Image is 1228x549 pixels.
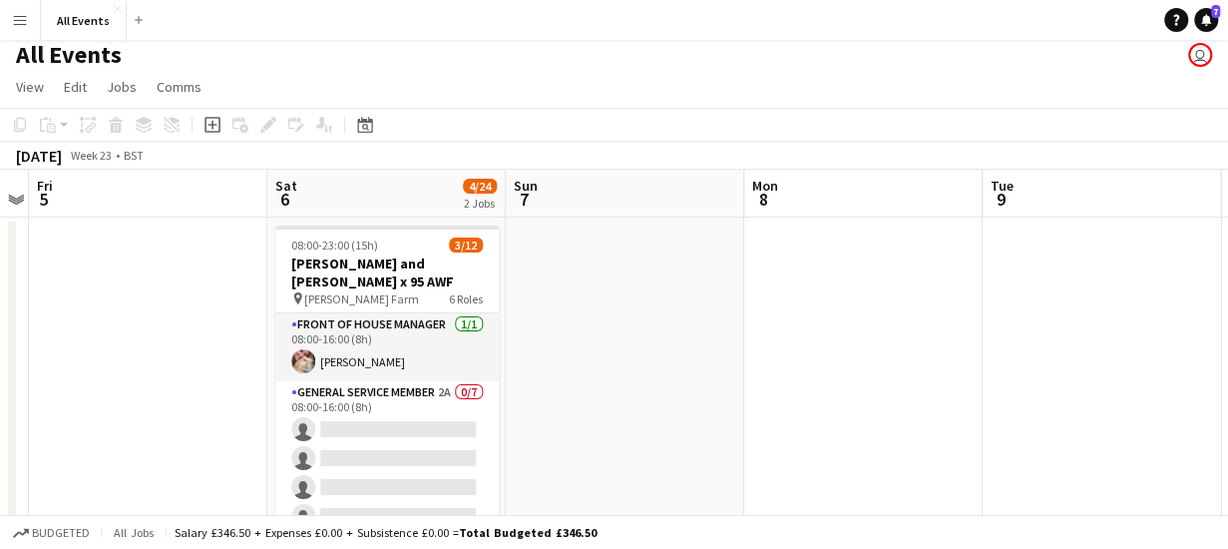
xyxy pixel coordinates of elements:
div: BST [124,148,144,163]
span: Fri [37,177,53,195]
a: 7 [1194,8,1218,32]
a: Edit [56,74,95,100]
span: 7 [511,188,538,211]
span: Total Budgeted £346.50 [459,525,597,540]
span: Jobs [107,78,137,96]
span: Week 23 [66,148,116,163]
app-user-avatar: Lucy Hinks [1188,43,1212,67]
span: [PERSON_NAME] Farm [304,291,419,306]
span: 08:00-23:00 (15h) [291,238,378,253]
h1: All Events [16,40,122,70]
span: 5 [34,188,53,211]
span: Edit [64,78,87,96]
a: Jobs [99,74,145,100]
span: 4/24 [463,179,497,194]
span: 8 [749,188,778,211]
span: Sun [514,177,538,195]
span: 6 Roles [449,291,483,306]
button: All Events [41,1,127,40]
app-card-role: Front of House Manager1/108:00-16:00 (8h)[PERSON_NAME] [275,313,499,381]
a: Comms [149,74,209,100]
span: Sat [275,177,297,195]
h3: [PERSON_NAME] and [PERSON_NAME] x 95 AWF [275,255,499,290]
div: Salary £346.50 + Expenses £0.00 + Subsistence £0.00 = [175,525,597,540]
span: 7 [1211,5,1220,18]
div: [DATE] [16,146,62,166]
span: View [16,78,44,96]
app-job-card: 08:00-23:00 (15h)3/12[PERSON_NAME] and [PERSON_NAME] x 95 AWF [PERSON_NAME] Farm6 RolesFront of H... [275,226,499,521]
button: Budgeted [10,522,93,544]
span: 6 [272,188,297,211]
span: 9 [988,188,1014,211]
span: Mon [752,177,778,195]
span: Tue [991,177,1014,195]
span: Budgeted [32,526,90,540]
a: View [8,74,52,100]
span: All jobs [110,525,158,540]
span: Comms [157,78,202,96]
div: 2 Jobs [464,196,496,211]
span: 3/12 [449,238,483,253]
